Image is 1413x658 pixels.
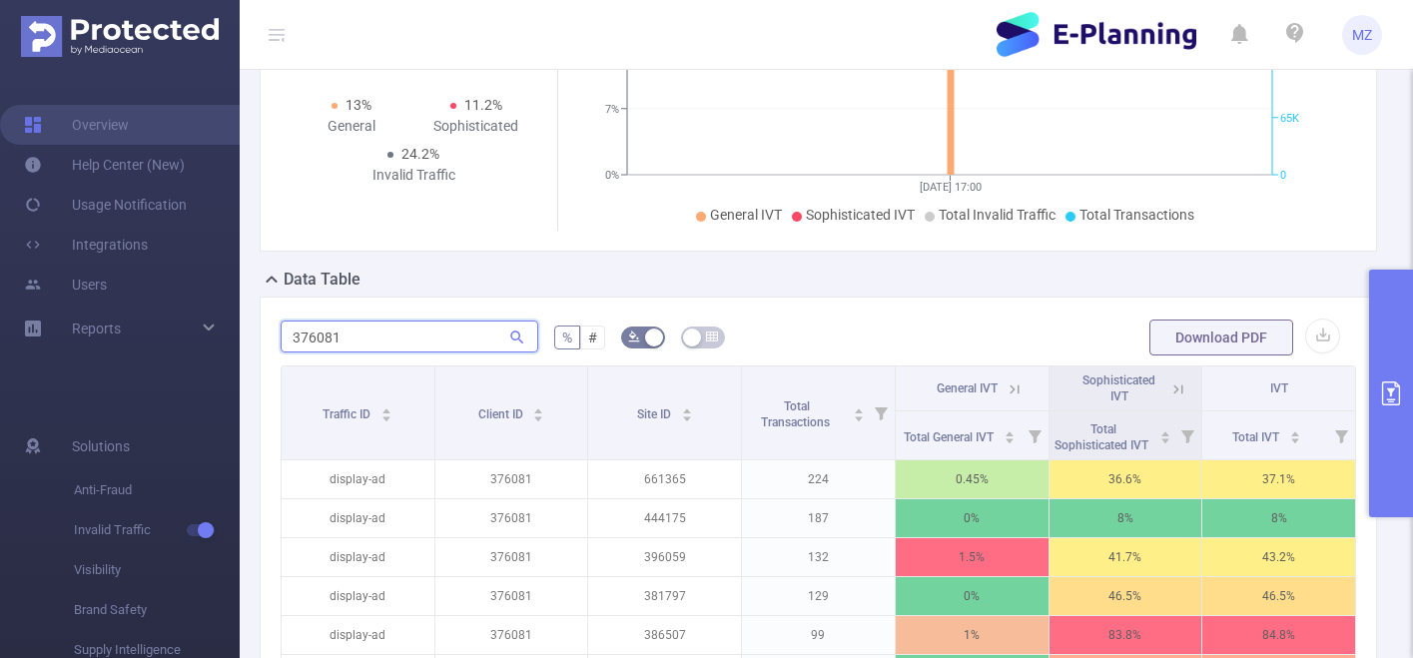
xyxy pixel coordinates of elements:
span: Total Transactions [1079,207,1194,223]
p: 187 [742,499,895,537]
i: icon: caret-down [1160,435,1171,441]
div: Sort [1289,428,1301,440]
h2: Data Table [284,268,360,292]
i: icon: bg-colors [628,330,640,342]
p: 0% [896,577,1049,615]
p: 83.8% [1050,616,1202,654]
div: Sort [1004,428,1016,440]
p: 444175 [588,499,741,537]
span: General IVT [937,381,998,395]
span: Total Invalid Traffic [939,207,1056,223]
i: Filter menu [1327,411,1355,459]
a: Integrations [24,225,148,265]
a: Reports [72,309,121,348]
a: Help Center (New) [24,145,185,185]
span: % [562,329,572,345]
span: 24.2% [401,146,439,162]
p: display-ad [282,538,434,576]
p: 8% [1050,499,1202,537]
p: 99 [742,616,895,654]
img: Protected Media [21,16,219,57]
p: 376081 [435,616,588,654]
div: Sort [681,405,693,417]
a: Usage Notification [24,185,187,225]
tspan: 65K [1280,112,1299,125]
span: Total Transactions [761,399,833,429]
i: Filter menu [867,366,895,459]
a: Overview [24,105,129,145]
tspan: [DATE] 17:00 [920,181,982,194]
div: Sort [853,405,865,417]
button: Download PDF [1149,320,1293,355]
span: MZ [1352,15,1372,55]
p: 386507 [588,616,741,654]
p: 1% [896,616,1049,654]
div: Sort [380,405,392,417]
i: icon: caret-up [533,405,544,411]
p: 1.5% [896,538,1049,576]
div: Sophisticated [413,116,538,137]
p: 41.7% [1050,538,1202,576]
span: General IVT [710,207,782,223]
tspan: 0% [605,169,619,182]
span: Brand Safety [74,590,240,630]
p: display-ad [282,499,434,537]
span: Site ID [637,407,674,421]
p: 132 [742,538,895,576]
div: General [289,116,413,137]
span: IVT [1270,381,1288,395]
i: icon: caret-down [381,413,392,419]
i: icon: table [706,330,718,342]
p: 8% [1202,499,1355,537]
p: 46.5% [1202,577,1355,615]
i: icon: caret-up [853,405,864,411]
i: icon: caret-up [381,405,392,411]
span: Visibility [74,550,240,590]
i: icon: caret-up [1160,428,1171,434]
span: Traffic ID [323,407,373,421]
p: display-ad [282,616,434,654]
p: 0% [896,499,1049,537]
p: 224 [742,460,895,498]
p: display-ad [282,460,434,498]
p: display-ad [282,577,434,615]
p: 396059 [588,538,741,576]
p: 46.5% [1050,577,1202,615]
p: 661365 [588,460,741,498]
tspan: 7% [605,103,619,116]
span: # [588,329,597,345]
span: Solutions [72,426,130,466]
div: Sort [532,405,544,417]
p: 381797 [588,577,741,615]
span: Invalid Traffic [74,510,240,550]
span: Sophisticated IVT [1082,373,1155,403]
p: 36.6% [1050,460,1202,498]
span: Reports [72,321,121,336]
i: icon: caret-up [1004,428,1015,434]
p: 376081 [435,538,588,576]
span: Total Sophisticated IVT [1055,422,1151,452]
i: icon: caret-down [681,413,692,419]
span: Client ID [478,407,526,421]
span: Total IVT [1232,430,1282,444]
p: 129 [742,577,895,615]
i: icon: caret-down [853,413,864,419]
span: 13% [346,97,371,113]
span: 11.2% [464,97,502,113]
div: Sort [1159,428,1171,440]
p: 376081 [435,460,588,498]
tspan: 0 [1280,169,1286,182]
p: 84.8% [1202,616,1355,654]
i: Filter menu [1173,411,1201,459]
p: 43.2% [1202,538,1355,576]
a: Users [24,265,107,305]
p: 37.1% [1202,460,1355,498]
i: Filter menu [1021,411,1049,459]
i: icon: caret-down [1289,435,1300,441]
i: icon: caret-down [533,413,544,419]
p: 376081 [435,499,588,537]
i: icon: caret-up [681,405,692,411]
div: Invalid Traffic [352,165,476,186]
span: Total General IVT [904,430,997,444]
span: Anti-Fraud [74,470,240,510]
